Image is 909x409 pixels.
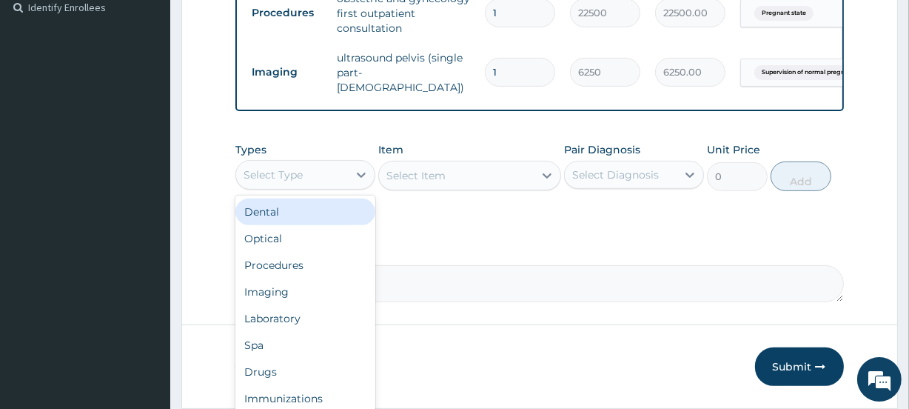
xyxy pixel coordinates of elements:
[564,142,640,157] label: Pair Diagnosis
[235,199,375,225] div: Dental
[235,245,843,257] label: Comment
[86,115,204,265] span: We're online!
[7,261,282,313] textarea: Type your message and hit 'Enter'
[755,348,844,386] button: Submit
[572,167,659,182] div: Select Diagnosis
[244,59,329,86] td: Imaging
[771,162,831,191] button: Add
[378,142,403,157] label: Item
[243,7,278,43] div: Minimize live chat window
[235,332,375,359] div: Spa
[27,74,60,111] img: d_794563401_company_1708531726252_794563401
[754,65,868,80] span: Supervision of normal pregnanc...
[244,167,303,182] div: Select Type
[235,279,375,305] div: Imaging
[235,252,375,279] div: Procedures
[235,305,375,332] div: Laboratory
[754,6,814,21] span: Pregnant state
[235,225,375,252] div: Optical
[707,142,760,157] label: Unit Price
[329,43,477,102] td: ultrasound pelvis (single part- [DEMOGRAPHIC_DATA])
[235,144,266,156] label: Types
[77,83,249,102] div: Chat with us now
[235,359,375,385] div: Drugs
